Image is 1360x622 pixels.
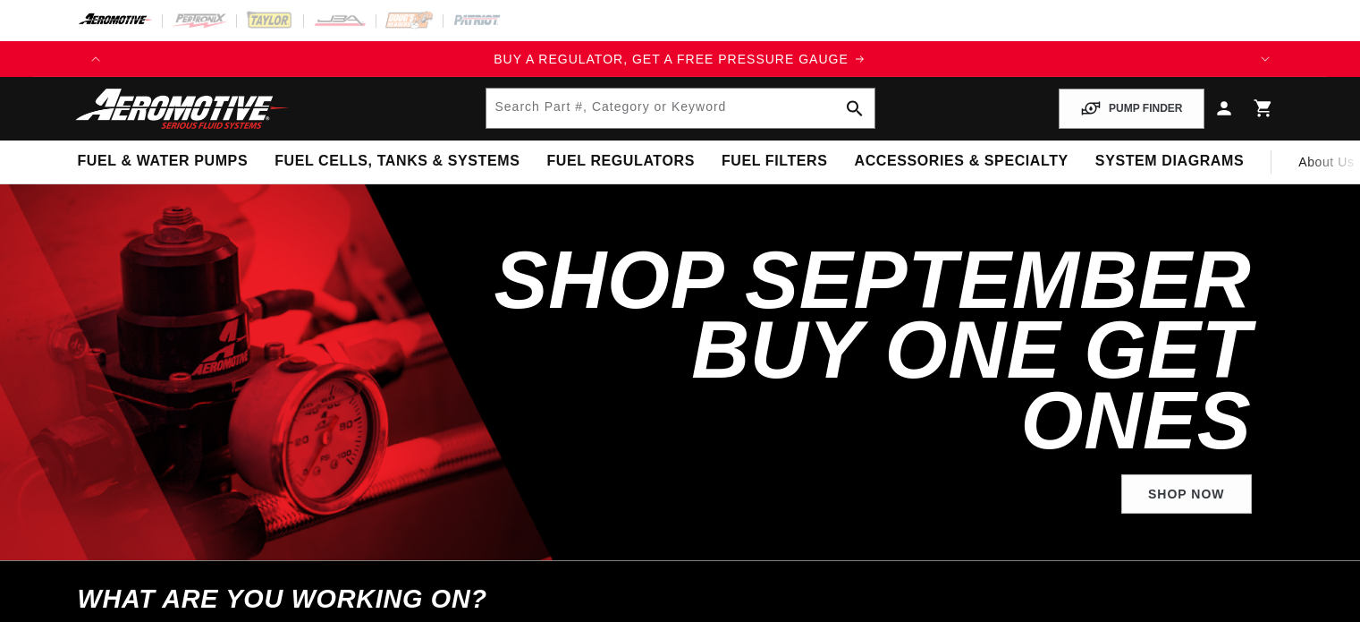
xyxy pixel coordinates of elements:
[114,49,1247,69] div: 1 of 4
[722,152,828,171] span: Fuel Filters
[275,152,520,171] span: Fuel Cells, Tanks & Systems
[33,41,1328,77] slideshow-component: Translation missing: en.sections.announcements.announcement_bar
[841,141,1082,183] summary: Accessories & Specialty
[487,245,1252,456] h2: SHOP SEPTEMBER BUY ONE GET ONES
[1121,474,1252,515] a: Shop Now
[533,141,707,183] summary: Fuel Regulators
[1247,41,1283,77] button: Translation missing: en.sections.announcements.next_announcement
[114,49,1247,69] a: BUY A REGULATOR, GET A FREE PRESSURE GAUGE
[114,49,1247,69] div: Announcement
[546,152,694,171] span: Fuel Regulators
[64,141,262,183] summary: Fuel & Water Pumps
[78,152,249,171] span: Fuel & Water Pumps
[78,41,114,77] button: Translation missing: en.sections.announcements.previous_announcement
[494,52,849,66] span: BUY A REGULATOR, GET A FREE PRESSURE GAUGE
[708,141,841,183] summary: Fuel Filters
[855,152,1069,171] span: Accessories & Specialty
[1298,155,1354,169] span: About Us
[1059,89,1204,129] button: PUMP FINDER
[486,89,874,128] input: Search by Part Number, Category or Keyword
[835,89,874,128] button: search button
[1095,152,1244,171] span: System Diagrams
[1082,141,1257,183] summary: System Diagrams
[261,141,533,183] summary: Fuel Cells, Tanks & Systems
[71,88,294,130] img: Aeromotive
